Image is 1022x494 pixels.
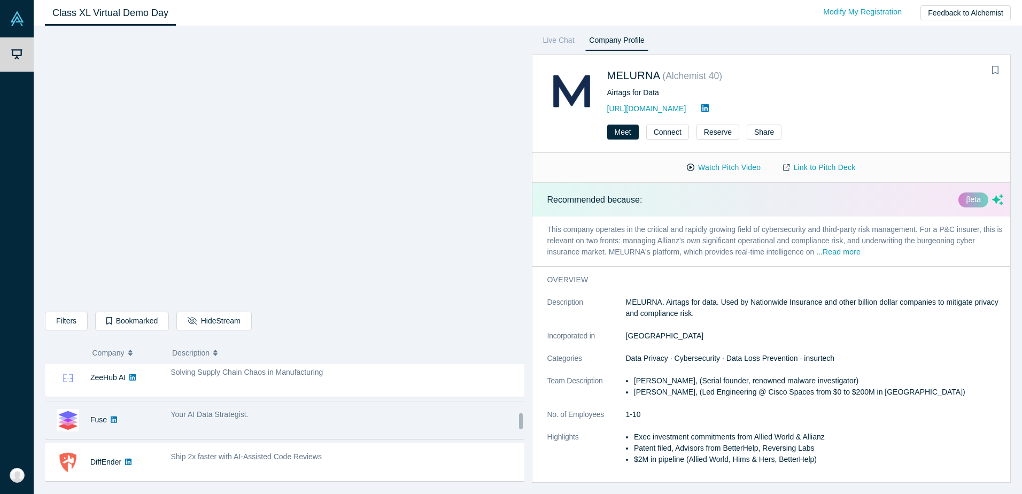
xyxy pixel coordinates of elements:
[45,1,176,26] a: Class XL Virtual Demo Day
[90,415,107,424] a: Fuse
[547,375,626,409] dt: Team Description
[607,87,964,98] div: Airtags for Data
[547,297,626,330] dt: Description
[646,125,689,140] button: Connect
[547,274,989,285] h3: overview
[92,342,125,364] span: Company
[696,125,739,140] button: Reserve
[607,125,639,140] button: Meet
[662,71,722,81] small: ( Alchemist 40 )
[547,330,626,353] dt: Incorporated in
[772,158,866,177] a: Link to Pitch Deck
[172,342,517,364] button: Description
[171,452,322,461] span: Ship 2x faster with AI-Assisted Code Reviews
[626,354,835,362] span: Data Privacy · Cybersecurity · Data Loss Prevention · insurtech
[45,312,88,330] button: Filters
[626,297,1004,319] p: MELURNA. Airtags for data. Used by Nationwide Insurance and other billion dollar companies to mit...
[90,458,121,466] a: DiffEnder
[57,367,79,389] img: ZeeHub AI's Logo
[626,330,1004,342] dd: [GEOGRAPHIC_DATA]
[92,342,161,364] button: Company
[57,451,79,474] img: DiffEnder's Logo
[992,194,1003,205] svg: dsa ai sparkles
[172,342,210,364] span: Description
[547,67,596,115] img: MELURNA's Logo
[539,34,578,51] a: Live Chat
[823,246,861,259] button: Read more
[57,409,79,431] img: Fuse's Logo
[634,375,1003,387] li: [PERSON_NAME], (Serial founder, renowned malware investigator)
[10,11,25,26] img: Alchemist Vault Logo
[607,70,661,81] a: MELURNA
[547,431,626,476] dt: Highlights
[920,5,1011,20] button: Feedback to Alchemist
[634,443,1003,454] li: Patent filed, Advisors from BetterHelp, Reversing Labs
[547,409,626,431] dt: No. of Employees
[676,158,772,177] button: Watch Pitch Video
[626,409,1004,420] dd: 1-10
[10,468,25,483] img: Walter Davenport II's Account
[90,373,126,382] a: ZeeHub AI
[45,35,524,304] iframe: Alchemist Class XL Demo Day: Vault
[547,353,626,375] dt: Categories
[95,312,169,330] button: Bookmarked
[958,192,988,207] div: βeta
[176,312,251,330] button: HideStream
[747,125,781,140] button: Share
[988,63,1003,78] button: Bookmark
[634,454,1003,465] li: $2M in pipeline (Allied World, Hims & Hers, BetterHelp)
[532,217,1019,266] p: This company operates in the critical and rapidly growing field of cybersecurity and third-party ...
[812,3,913,21] a: Modify My Registration
[585,34,648,51] a: Company Profile
[607,104,686,113] a: [URL][DOMAIN_NAME]
[171,368,323,376] span: Solving Supply Chain Chaos in Manufacturing
[634,431,1003,443] li: Exec investment commitments from Allied World & Allianz
[547,194,642,206] p: Recommended because:
[634,387,1003,398] li: [PERSON_NAME], (Led Engineering @ Cisco Spaces from $0 to $200M in [GEOGRAPHIC_DATA])
[171,410,249,419] span: Your AI Data Strategist.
